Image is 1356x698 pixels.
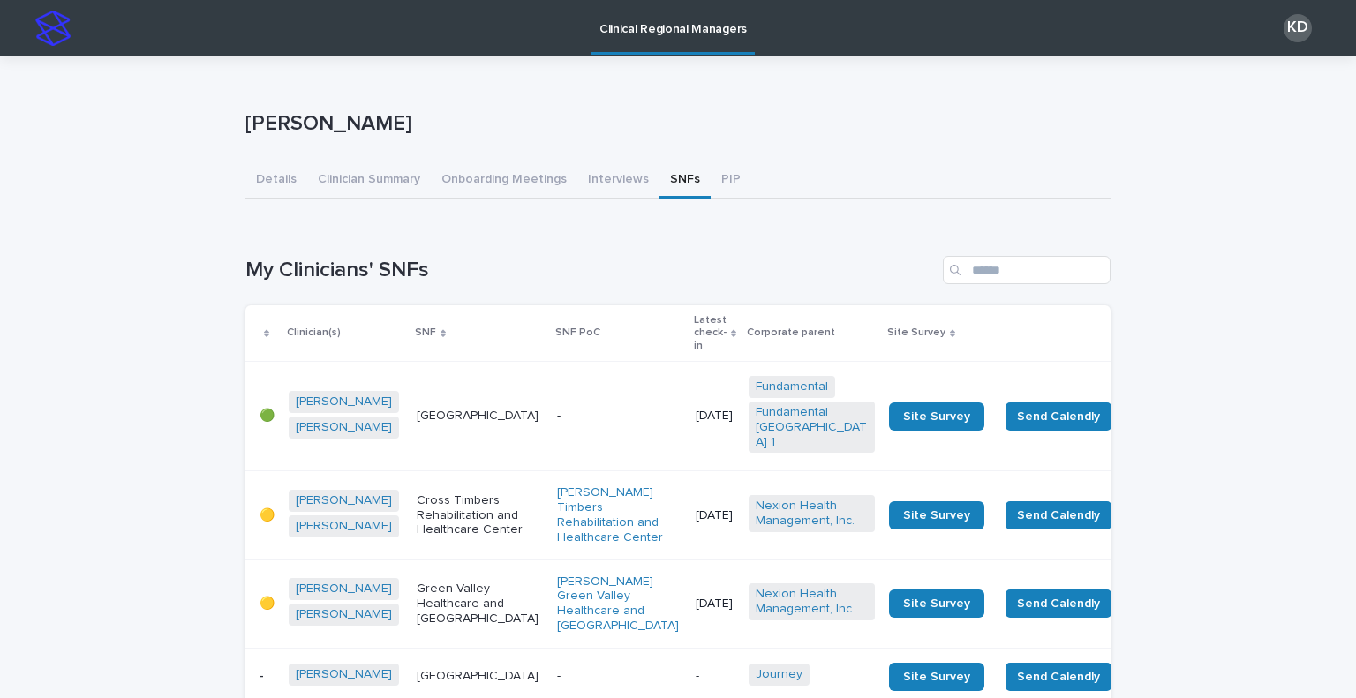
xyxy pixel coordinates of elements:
p: 🟡 [260,597,275,612]
a: Site Survey [889,589,984,618]
a: Fundamental [756,379,828,394]
a: [PERSON_NAME] [296,420,392,435]
a: [PERSON_NAME] [296,667,392,682]
a: [PERSON_NAME] [296,582,392,597]
p: Clinician(s) [287,323,341,342]
button: Send Calendly [1006,501,1111,529]
button: Details [245,162,307,199]
p: - [260,669,275,684]
span: Site Survey [903,410,970,423]
p: [GEOGRAPHIC_DATA] [417,669,543,684]
a: Fundamental [GEOGRAPHIC_DATA] 1 [756,405,868,449]
p: Green Valley Healthcare and [GEOGRAPHIC_DATA] [417,582,543,626]
p: 🟢 [260,409,275,424]
a: Site Survey [889,402,984,431]
p: - [557,409,682,424]
span: Send Calendly [1017,595,1100,612]
span: Site Survey [903,509,970,522]
button: Clinician Summary [307,162,431,199]
a: [PERSON_NAME] [296,493,392,508]
button: SNFs [659,162,711,199]
a: [PERSON_NAME] - Green Valley Healthcare and [GEOGRAPHIC_DATA] [557,574,682,634]
div: KD [1284,14,1312,42]
button: Interviews [577,162,659,199]
button: PIP [711,162,751,199]
a: Nexion Health Management, Inc. [756,587,868,617]
input: Search [943,256,1111,284]
a: Site Survey [889,663,984,691]
a: [PERSON_NAME] [296,607,392,622]
button: Send Calendly [1006,589,1111,618]
span: Send Calendly [1017,408,1100,425]
button: Send Calendly [1006,402,1111,431]
p: - [557,669,682,684]
a: Nexion Health Management, Inc. [756,499,868,529]
p: - [696,669,734,684]
p: SNF PoC [555,323,600,342]
tr: 🟡[PERSON_NAME] [PERSON_NAME] Cross Timbers Rehabilitation and Healthcare Center[PERSON_NAME] Timb... [245,471,1243,559]
img: stacker-logo-s-only.png [35,11,71,46]
span: Send Calendly [1017,507,1100,524]
p: Site Survey [887,323,945,342]
p: [DATE] [696,409,734,424]
p: Latest check-in [694,311,727,356]
p: [DATE] [696,597,734,612]
button: Send Calendly [1006,663,1111,691]
h1: My Clinicians' SNFs [245,258,936,283]
span: Send Calendly [1017,668,1100,686]
tr: 🟢[PERSON_NAME] [PERSON_NAME] [GEOGRAPHIC_DATA]-[DATE]Fundamental Fundamental [GEOGRAPHIC_DATA] 1 ... [245,362,1243,471]
span: Site Survey [903,597,970,610]
p: [GEOGRAPHIC_DATA] [417,409,543,424]
p: [PERSON_NAME] [245,111,1104,137]
span: Site Survey [903,671,970,683]
p: 🟡 [260,508,275,523]
a: Site Survey [889,501,984,529]
a: Journey [756,667,802,682]
p: SNF [415,323,436,342]
button: Onboarding Meetings [431,162,577,199]
p: Cross Timbers Rehabilitation and Healthcare Center [417,493,543,537]
p: Corporate parent [747,323,835,342]
p: [DATE] [696,508,734,523]
a: [PERSON_NAME] Timbers Rehabilitation and Healthcare Center [557,485,682,544]
tr: 🟡[PERSON_NAME] [PERSON_NAME] Green Valley Healthcare and [GEOGRAPHIC_DATA][PERSON_NAME] - Green V... [245,559,1243,648]
a: [PERSON_NAME] [296,394,392,409]
a: [PERSON_NAME] [296,519,392,534]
